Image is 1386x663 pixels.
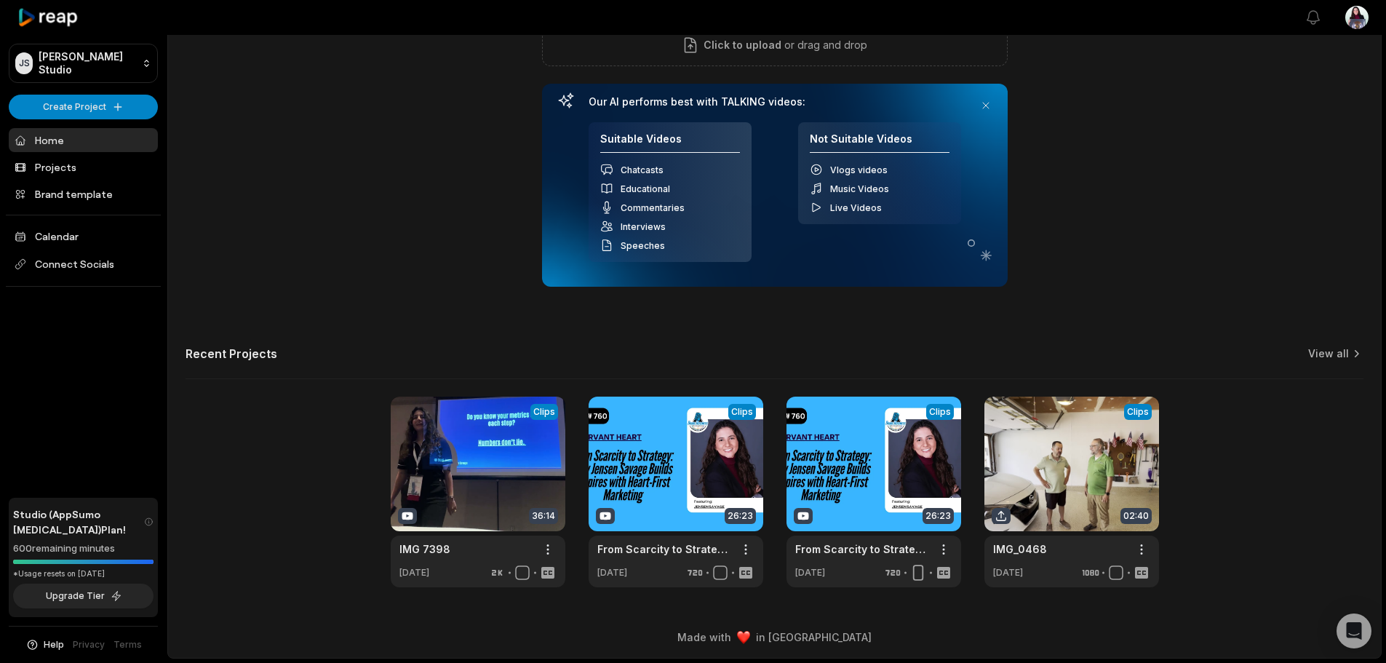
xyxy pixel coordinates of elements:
[9,155,158,179] a: Projects
[810,132,949,154] h4: Not Suitable Videos
[830,202,882,213] span: Live Videos
[399,541,450,557] a: IMG 7398
[13,541,154,556] div: 600 remaining minutes
[781,36,867,54] p: or drag and drop
[737,631,750,644] img: heart emoji
[44,638,64,651] span: Help
[1308,346,1349,361] a: View all
[39,50,136,76] p: [PERSON_NAME] Studio
[186,346,277,361] h2: Recent Projects
[704,36,781,54] span: Click to upload
[9,95,158,119] button: Create Project
[830,183,889,194] span: Music Videos
[9,251,158,277] span: Connect Socials
[13,507,144,537] span: Studio (AppSumo [MEDICAL_DATA]) Plan!
[25,638,64,651] button: Help
[621,202,685,213] span: Commentaries
[600,132,740,154] h4: Suitable Videos
[9,224,158,248] a: Calendar
[9,182,158,206] a: Brand template
[597,541,731,557] a: From Scarcity to Strategy: How [PERSON_NAME] [PERSON_NAME] Builds Empires with Heart-First Marketing
[181,630,1368,645] div: Made with in [GEOGRAPHIC_DATA]
[621,221,666,232] span: Interviews
[830,164,888,175] span: Vlogs videos
[621,183,670,194] span: Educational
[15,52,33,74] div: JS
[589,95,961,108] h3: Our AI performs best with TALKING videos:
[13,568,154,579] div: *Usage resets on [DATE]
[1337,614,1371,648] div: Open Intercom Messenger
[621,164,664,175] span: Chatcasts
[795,541,929,557] a: From Scarcity to Strategy: How [PERSON_NAME] [PERSON_NAME] Builds Empires with Heart-First Marketing
[993,541,1047,557] a: IMG_0468
[9,128,158,152] a: Home
[621,240,665,251] span: Speeches
[13,584,154,608] button: Upgrade Tier
[73,638,105,651] a: Privacy
[113,638,142,651] a: Terms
